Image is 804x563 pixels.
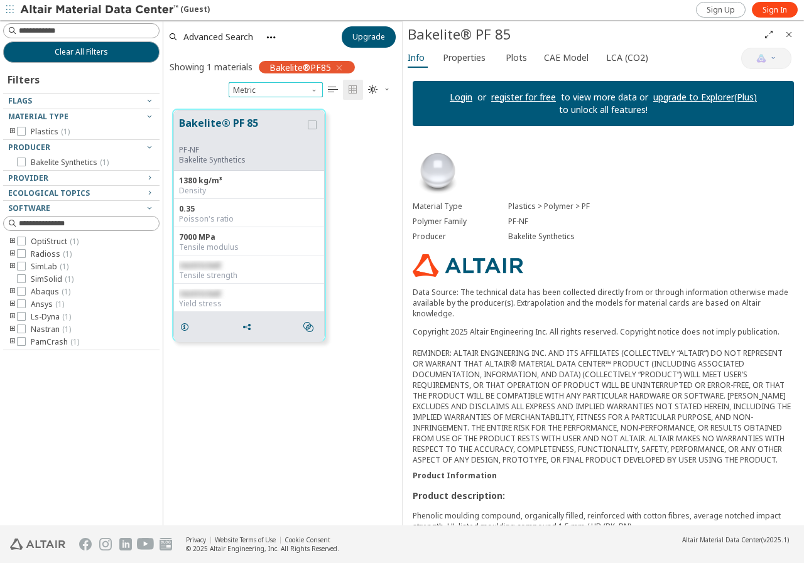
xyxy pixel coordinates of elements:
span: ( 1 ) [62,324,71,335]
span: ( 1 ) [55,299,64,309]
i:  [348,85,358,95]
span: Bakelite Synthetics [31,158,109,168]
span: ( 1 ) [70,336,79,347]
div: Showing 1 materials [170,61,253,73]
span: Provider [8,173,48,183]
i: toogle group [8,262,17,272]
span: Nastran [31,324,71,335]
div: 1380 kg/m³ [179,176,319,186]
span: Software [8,203,50,213]
div: Product Information [413,470,794,481]
i:  [368,85,378,95]
span: restricted [179,288,220,299]
i:  [303,322,313,332]
div: Filters [3,63,46,93]
span: Plots [506,48,527,68]
span: Info [408,48,425,68]
button: Table View [323,80,343,100]
button: Flags [3,94,160,109]
a: Sign In [752,2,798,18]
button: Tile View [343,80,363,100]
span: ( 1 ) [62,286,70,297]
button: Software [3,201,160,216]
span: ( 1 ) [65,274,73,284]
p: or [472,91,491,104]
div: grid [163,100,402,525]
span: Clear All Filters [55,47,108,57]
button: Bakelite® PF 85 [179,115,305,145]
div: Plastics > Polymer > PF [508,201,794,212]
a: Privacy [186,535,206,544]
div: Bakelite Synthetics [508,232,794,242]
span: Ansys [31,299,64,309]
div: Bakelite® PF 85 [408,24,759,45]
div: Unit System [229,82,323,97]
div: Tensile strength [179,271,319,281]
div: Density [179,186,319,196]
div: Material Type [413,201,508,212]
div: Yield stress [179,299,319,309]
div: (Guest) [20,4,210,16]
button: Upgrade [342,26,396,48]
button: Producer [3,140,160,155]
img: AI Copilot [756,53,766,63]
i: toogle group [8,287,17,297]
span: ( 1 ) [100,157,109,168]
button: Share [236,314,263,340]
span: ( 1 ) [61,126,70,137]
span: ( 1 ) [63,249,72,259]
p: to view more data or [556,91,653,104]
span: Altair Material Data Center [682,535,761,544]
button: AI Copilot [741,48,791,69]
button: Details [174,314,200,340]
a: Cookie Consent [285,535,330,544]
p: Data Source: The technical data has been collected directly from or through information otherwise... [413,287,794,319]
i: toogle group [8,237,17,247]
button: Full Screen [759,24,779,45]
i: toogle group [8,337,17,347]
i: toogle group [8,299,17,309]
span: Plastics [31,127,70,137]
span: ( 1 ) [62,311,71,322]
a: Sign Up [696,2,746,18]
div: Producer [413,232,508,242]
span: restricted [179,260,220,271]
div: 7000 MPa [179,232,319,242]
span: LCA (CO2) [606,48,648,68]
i: toogle group [8,312,17,322]
span: Metric [229,82,323,97]
button: Theme [363,80,396,100]
button: Provider [3,171,160,186]
span: Properties [443,48,486,68]
span: Abaqus [31,287,70,297]
span: Material Type [8,111,68,122]
div: Poisson's ratio [179,214,319,224]
i:  [328,85,338,95]
div: © 2025 Altair Engineering, Inc. All Rights Reserved. [186,544,339,553]
div: (v2025.1) [682,535,789,544]
button: Material Type [3,109,160,124]
span: ( 1 ) [70,236,79,247]
span: ( 1 ) [60,261,68,272]
span: CAE Model [544,48,589,68]
img: Altair Engineering [10,539,65,550]
a: upgrade to Explorer(Plus) [653,91,757,103]
div: Polymer Family [413,217,508,227]
button: Clear All Filters [3,41,160,63]
img: Material Type Image [413,146,463,196]
p: Bakelite Synthetics [179,155,305,165]
h3: Product description: [413,490,794,501]
span: Producer [8,142,50,153]
div: 0.35 [179,204,319,214]
p: to unlock all features! [554,104,653,116]
span: Flags [8,95,32,106]
span: Ecological Topics [8,188,90,198]
span: Radioss [31,249,72,259]
span: Ls-Dyna [31,312,71,322]
span: PamCrash [31,337,79,347]
i: toogle group [8,127,17,137]
div: PF-NF [179,145,305,155]
img: Altair Material Data Center [20,4,180,16]
div: Copyright 2025 Altair Engineering Inc. All rights reserved. Copyright notice does not imply publi... [413,326,794,465]
img: Logo - Provider [413,254,523,277]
